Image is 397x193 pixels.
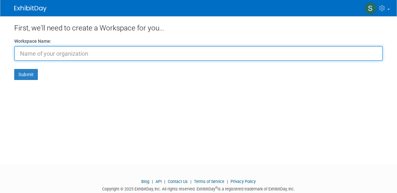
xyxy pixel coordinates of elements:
[14,6,47,12] img: ExhibitDay
[14,69,38,80] button: Submit
[156,179,162,184] a: API
[189,179,193,184] span: |
[163,179,167,184] span: |
[150,179,155,184] span: |
[14,38,51,44] label: Workspace Name:
[14,46,383,61] input: Name of your organization
[141,179,149,184] a: Blog
[168,179,188,184] a: Contact Us
[225,179,230,184] span: |
[364,2,377,15] img: Steeve Gauvin
[215,186,218,189] sup: ®
[194,179,224,184] a: Terms of Service
[14,16,383,38] div: First, we'll need to create a Workspace for you...
[231,179,256,184] a: Privacy Policy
